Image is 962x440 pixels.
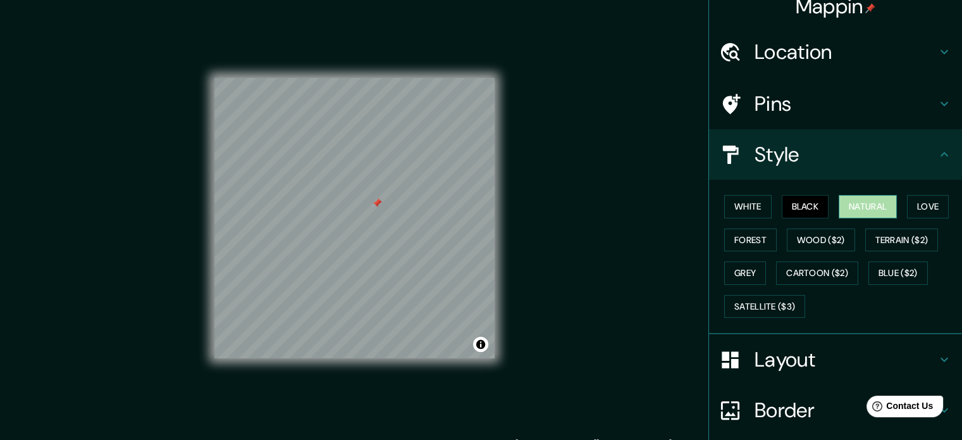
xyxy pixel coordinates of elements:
[755,347,937,372] h4: Layout
[709,385,962,436] div: Border
[755,142,937,167] h4: Style
[214,78,495,358] canvas: Map
[776,261,858,285] button: Cartoon ($2)
[868,261,928,285] button: Blue ($2)
[724,195,772,218] button: White
[865,3,875,13] img: pin-icon.png
[849,391,948,426] iframe: Help widget launcher
[782,195,829,218] button: Black
[839,195,897,218] button: Natural
[709,334,962,385] div: Layout
[865,229,939,252] button: Terrain ($2)
[755,91,937,116] h4: Pins
[709,129,962,180] div: Style
[787,229,855,252] button: Wood ($2)
[473,337,488,352] button: Toggle attribution
[755,398,937,423] h4: Border
[709,79,962,129] div: Pins
[709,27,962,77] div: Location
[724,295,805,318] button: Satellite ($3)
[907,195,949,218] button: Love
[724,229,777,252] button: Forest
[755,39,937,65] h4: Location
[724,261,766,285] button: Grey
